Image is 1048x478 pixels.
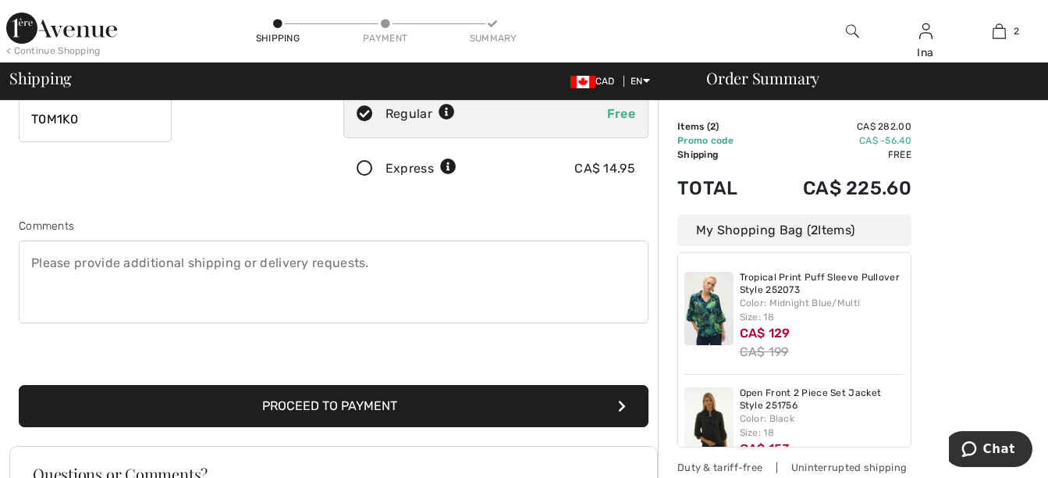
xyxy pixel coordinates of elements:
span: CAD [570,76,621,87]
iframe: Opens a widget where you can chat to one of our agents [949,431,1032,470]
div: CA$ 14.95 [574,159,635,178]
div: Ina [890,45,961,61]
a: Tropical Print Puff Sleeve Pullover Style 252073 [740,272,905,296]
img: Tropical Print Puff Sleeve Pullover Style 252073 [684,272,734,345]
span: Shipping [9,70,72,86]
s: CA$ 199 [740,344,789,359]
span: 2 [710,121,716,132]
div: Duty & tariff-free | Uninterrupted shipping [677,460,911,475]
div: Color: Black Size: 18 [740,412,905,440]
span: EN [631,76,650,87]
div: My Shopping Bag ( Items) [677,215,911,246]
td: CA$ -56.40 [761,134,911,148]
span: Free [607,106,635,121]
div: Color: Midnight Blue/Multi Size: 18 [740,296,905,324]
span: CA$ 153 [740,441,790,456]
div: Order Summary [687,70,1039,86]
a: Open Front 2 Piece Set Jacket Style 251756 [740,387,905,412]
input: Zip/Postal Code [19,95,172,142]
img: search the website [846,22,859,41]
div: Regular [385,105,455,123]
td: Promo code [677,134,761,148]
td: CA$ 225.60 [761,162,911,215]
div: Shipping [254,31,301,45]
div: Express [385,159,457,178]
div: Payment [362,31,409,45]
button: Proceed to Payment [19,385,648,427]
span: 2 [1014,24,1019,38]
img: 1ère Avenue [6,12,117,44]
div: Comments [19,218,648,234]
span: 2 [811,223,818,237]
td: Free [761,148,911,162]
td: Items ( ) [677,119,761,134]
img: Canadian Dollar [570,76,595,88]
img: My Bag [993,22,1006,41]
div: < Continue Shopping [6,44,101,58]
span: CA$ 129 [740,326,790,341]
a: 2 [963,22,1035,41]
img: My Info [919,22,933,41]
img: Open Front 2 Piece Set Jacket Style 251756 [684,387,734,461]
td: CA$ 282.00 [761,119,911,134]
td: Total [677,162,761,215]
td: Shipping [677,148,761,162]
a: Sign In [919,23,933,38]
div: Summary [470,31,517,45]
